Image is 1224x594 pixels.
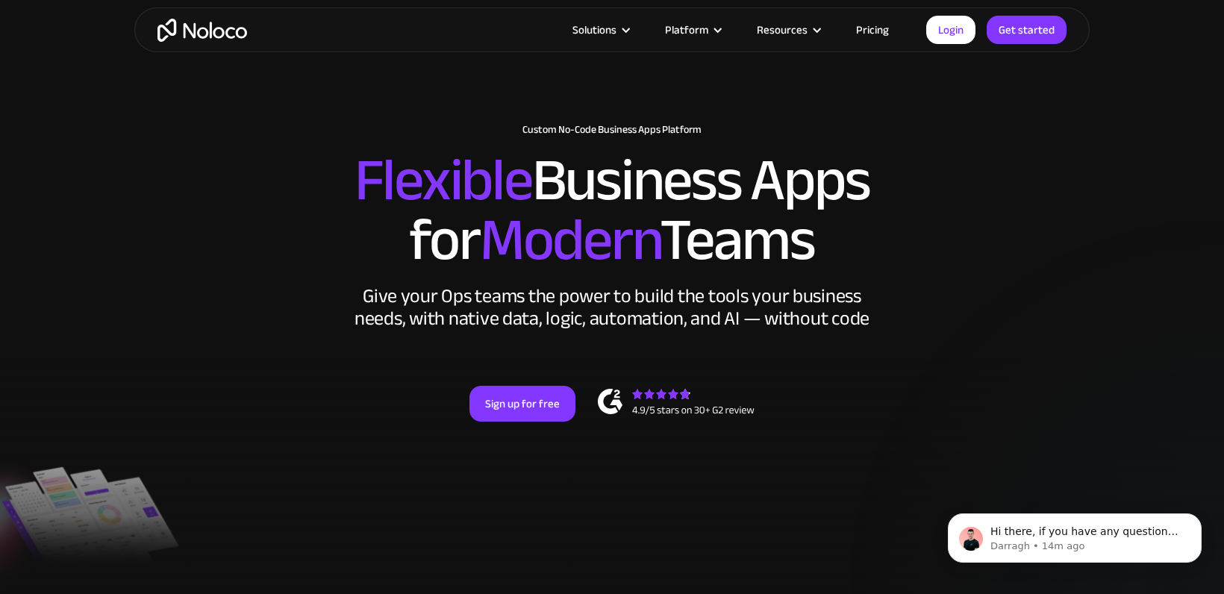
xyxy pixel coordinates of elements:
img: tab_domain_overview_orange.svg [40,87,52,99]
img: logo_orange.svg [24,24,36,36]
a: Pricing [837,20,908,40]
div: Keywords by Traffic [165,88,252,98]
a: Login [926,16,975,44]
div: v 4.0.25 [42,24,73,36]
div: Give your Ops teams the power to build the tools your business needs, with native data, logic, au... [351,285,873,330]
a: home [157,19,247,42]
a: Sign up for free [469,386,575,422]
div: Domain Overview [57,88,134,98]
iframe: Intercom notifications message [925,482,1224,587]
div: Solutions [572,20,616,40]
div: Platform [646,20,738,40]
span: Modern [480,184,660,296]
h2: Business Apps for Teams [149,151,1075,270]
img: tab_keywords_by_traffic_grey.svg [149,87,160,99]
span: Flexible [355,125,532,236]
h1: Custom No-Code Business Apps Platform [149,124,1075,136]
div: Domain: [DOMAIN_NAME] [39,39,164,51]
div: Resources [757,20,808,40]
div: Solutions [554,20,646,40]
div: Resources [738,20,837,40]
a: Get started [987,16,1067,44]
img: website_grey.svg [24,39,36,51]
div: Platform [665,20,708,40]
